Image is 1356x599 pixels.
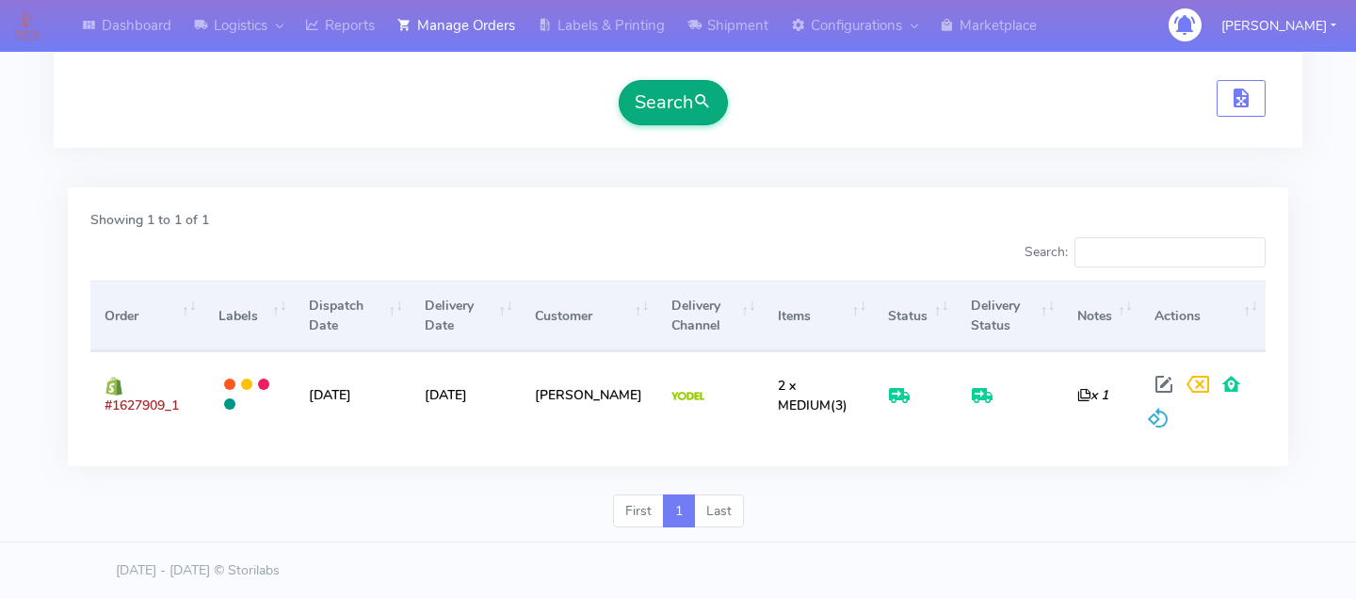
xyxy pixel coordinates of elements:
label: Search: [1025,237,1266,267]
th: Customer: activate to sort column ascending [521,281,656,351]
input: Search: [1074,237,1266,267]
th: Delivery Status: activate to sort column ascending [956,281,1062,351]
td: [DATE] [295,351,411,437]
th: Notes: activate to sort column ascending [1063,281,1140,351]
th: Delivery Channel: activate to sort column ascending [656,281,763,351]
td: [DATE] [411,351,521,437]
td: [PERSON_NAME] [521,351,656,437]
a: 1 [663,494,695,528]
span: (3) [778,377,847,414]
button: Search [619,80,728,125]
i: x 1 [1077,386,1108,404]
img: Yodel [671,392,704,401]
label: Showing 1 to 1 of 1 [90,210,209,230]
th: Actions: activate to sort column ascending [1140,281,1266,351]
th: Delivery Date: activate to sort column ascending [411,281,521,351]
th: Status: activate to sort column ascending [874,281,956,351]
th: Labels: activate to sort column ascending [204,281,295,351]
th: Dispatch Date: activate to sort column ascending [295,281,411,351]
button: [PERSON_NAME] [1207,7,1350,45]
span: #1627909_1 [105,397,179,414]
img: shopify.png [105,377,123,396]
span: 2 x MEDIUM [778,377,831,414]
th: Order: activate to sort column ascending [90,281,204,351]
th: Items: activate to sort column ascending [764,281,875,351]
